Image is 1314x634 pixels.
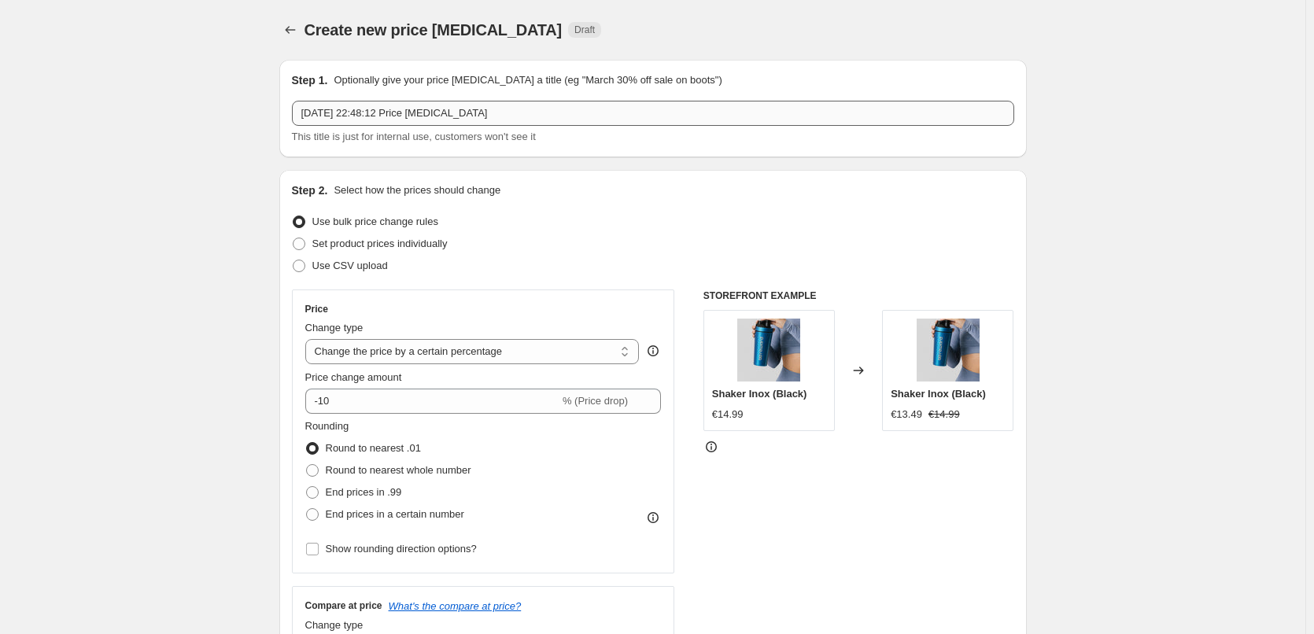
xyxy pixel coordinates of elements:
span: Rounding [305,420,349,432]
div: €14.99 [712,407,744,422]
span: Show rounding direction options? [326,543,477,555]
p: Select how the prices should change [334,182,500,198]
span: End prices in .99 [326,486,402,498]
span: Draft [574,24,595,36]
span: Round to nearest .01 [326,442,421,454]
span: This title is just for internal use, customers won't see it [292,131,536,142]
p: Optionally give your price [MEDICAL_DATA] a title (eg "March 30% off sale on boots") [334,72,722,88]
h2: Step 2. [292,182,328,198]
span: Shaker Inox (Black) [712,388,807,400]
span: Use CSV upload [312,260,388,271]
input: 30% off holiday sale [292,101,1014,126]
strike: €14.99 [928,407,960,422]
span: Use bulk price change rules [312,216,438,227]
h6: STOREFRONT EXAMPLE [703,289,1014,302]
span: Round to nearest whole number [326,464,471,476]
span: Shaker Inox (Black) [891,388,986,400]
div: €13.49 [891,407,922,422]
span: Set product prices individually [312,238,448,249]
h3: Price [305,303,328,315]
input: -15 [305,389,559,414]
img: O8A6944_80x.jpg [917,319,980,382]
span: Price change amount [305,371,402,383]
span: End prices in a certain number [326,508,464,520]
h2: Step 1. [292,72,328,88]
button: What's the compare at price? [389,600,522,612]
span: Change type [305,322,364,334]
button: Price change jobs [279,19,301,41]
div: help [645,343,661,359]
span: % (Price drop) [563,395,628,407]
img: O8A6944_80x.jpg [737,319,800,382]
span: Create new price [MEDICAL_DATA] [305,21,563,39]
span: Change type [305,619,364,631]
h3: Compare at price [305,599,382,612]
